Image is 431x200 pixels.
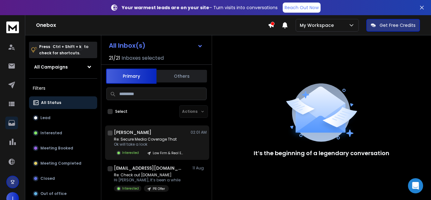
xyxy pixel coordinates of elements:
h3: Filters [29,84,97,93]
p: Meeting Booked [40,146,73,151]
button: All Status [29,96,97,109]
button: Closed [29,172,97,185]
img: logo [6,21,19,33]
button: Primary [106,69,156,84]
strong: Your warmest leads are on your site [122,4,209,11]
p: Press to check for shortcuts. [39,44,88,56]
p: Meeting Completed [40,161,81,166]
p: Re: Secure Media Coverage That [114,137,187,142]
p: Reach Out Now [285,4,319,11]
h1: [EMAIL_ADDRESS][DOMAIN_NAME] [114,165,183,171]
p: It’s the beginning of a legendary conversation [254,149,389,158]
p: Interested [40,130,62,136]
div: Open Intercom Messenger [408,178,423,193]
p: Hi [PERSON_NAME], It’s been a while [114,178,180,183]
h1: [PERSON_NAME] [114,129,151,136]
p: My Workspace [300,22,336,28]
p: All Status [41,100,61,105]
p: Get Free Credits [380,22,416,28]
button: Interested [29,127,97,139]
h3: Inboxes selected [121,54,164,62]
p: Lead [40,115,50,120]
button: Meeting Completed [29,157,97,170]
p: 11 Aug [192,166,207,171]
p: 02:01 AM [191,130,207,135]
p: Law Firm & Real Estate [153,151,183,155]
h1: All Campaigns [34,64,68,70]
button: Lead [29,112,97,124]
span: Ctrl + Shift + k [52,43,82,50]
p: Ok will take a look [114,142,187,147]
a: Reach Out Now [283,3,321,13]
h1: Onebox [36,21,268,29]
p: Interested [122,186,139,191]
span: 21 / 21 [109,54,120,62]
button: Get Free Credits [366,19,420,32]
button: Out of office [29,187,97,200]
p: – Turn visits into conversations [122,4,278,11]
p: Re: Check out [DOMAIN_NAME] [114,173,180,178]
p: Out of office [40,191,67,196]
p: PR Offer [153,186,165,191]
h1: All Inbox(s) [109,42,145,49]
p: Closed [40,176,55,181]
button: Meeting Booked [29,142,97,155]
button: Others [156,69,207,83]
button: All Campaigns [29,61,97,73]
p: Interested [122,150,139,155]
button: All Inbox(s) [104,39,208,52]
label: Select [115,109,127,114]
